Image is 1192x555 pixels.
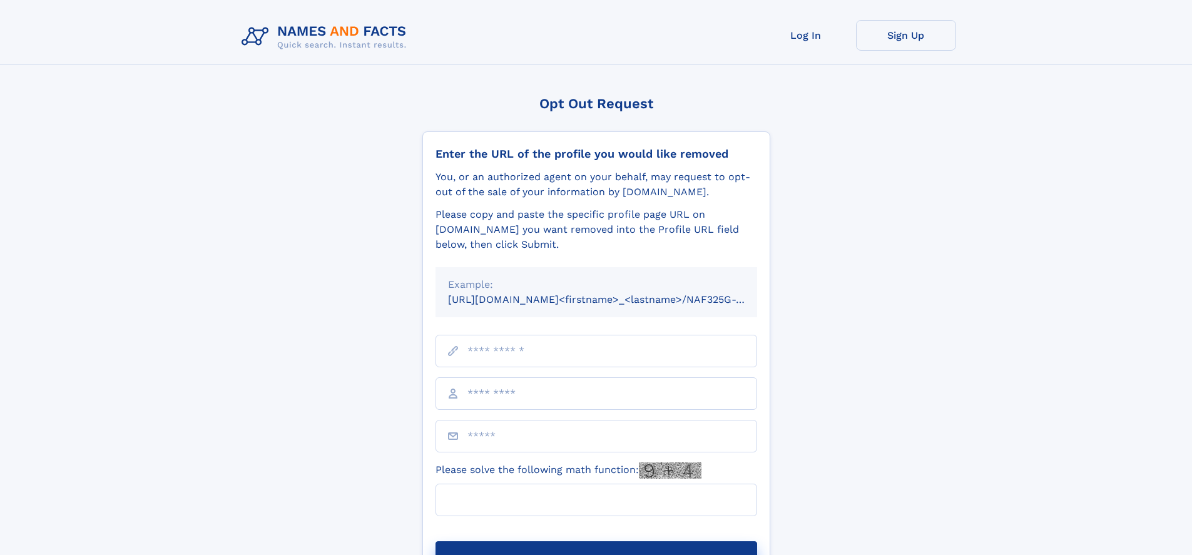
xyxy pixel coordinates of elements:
[448,293,781,305] small: [URL][DOMAIN_NAME]<firstname>_<lastname>/NAF325G-xxxxxxxx
[237,20,417,54] img: Logo Names and Facts
[756,20,856,51] a: Log In
[436,170,757,200] div: You, or an authorized agent on your behalf, may request to opt-out of the sale of your informatio...
[436,147,757,161] div: Enter the URL of the profile you would like removed
[422,96,770,111] div: Opt Out Request
[436,462,701,479] label: Please solve the following math function:
[448,277,745,292] div: Example:
[856,20,956,51] a: Sign Up
[436,207,757,252] div: Please copy and paste the specific profile page URL on [DOMAIN_NAME] you want removed into the Pr...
